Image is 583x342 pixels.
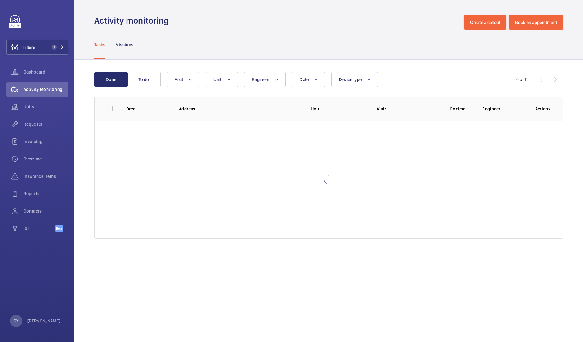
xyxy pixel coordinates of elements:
[27,318,61,324] p: [PERSON_NAME]
[167,72,199,87] button: Visit
[24,225,55,232] span: IoT
[213,77,221,82] span: Unit
[24,138,68,145] span: Invoicing
[482,106,525,112] p: Engineer
[24,104,68,110] span: Units
[23,44,35,50] span: Filters
[300,77,309,82] span: Date
[339,77,362,82] span: Device type
[535,106,550,112] p: Actions
[6,40,68,55] button: Filters1
[252,77,269,82] span: Engineer
[377,106,433,112] p: Visit
[331,72,378,87] button: Device type
[24,173,68,179] span: Insurance items
[509,15,563,30] button: Book an appointment
[24,208,68,214] span: Contacts
[94,15,172,26] h1: Activity monitoring
[14,318,18,324] p: SY
[516,76,527,83] div: 0 of 0
[24,86,68,92] span: Activity Monitoring
[179,106,301,112] p: Address
[24,121,68,127] span: Requests
[94,42,105,48] p: Tasks
[24,156,68,162] span: Overtime
[126,106,169,112] p: Date
[55,225,63,232] span: Beta
[127,72,161,87] button: To do
[24,69,68,75] span: Dashboard
[206,72,238,87] button: Unit
[24,191,68,197] span: Reports
[311,106,367,112] p: Unit
[94,72,128,87] button: Done
[443,106,473,112] p: On time
[115,42,134,48] p: Missions
[244,72,286,87] button: Engineer
[292,72,325,87] button: Date
[52,45,57,50] span: 1
[175,77,183,82] span: Visit
[464,15,506,30] button: Create a callout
